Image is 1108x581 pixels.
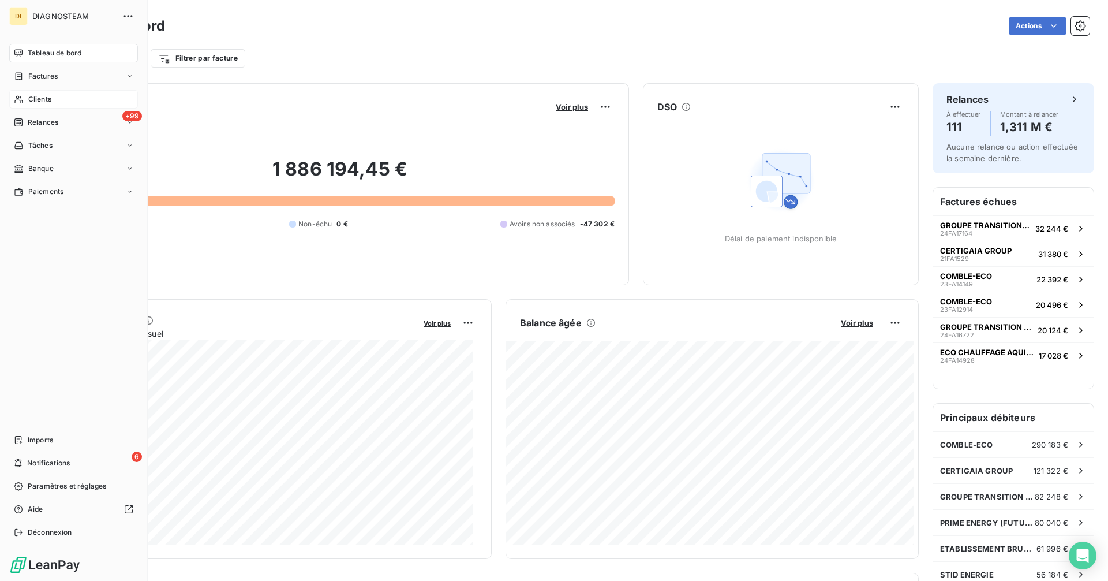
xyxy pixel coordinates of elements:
span: 24FA16722 [940,332,974,338]
span: Aide [28,504,43,515]
span: Déconnexion [28,527,72,538]
span: Factures [28,71,58,81]
span: Non-échu [298,219,332,229]
h6: Principaux débiteurs [933,404,1094,431]
img: Empty state [744,144,818,218]
button: COMBLE-ECO23FA1291420 496 € [933,292,1094,317]
h6: Balance âgée [520,316,582,330]
span: 21FA1529 [940,255,969,262]
button: GROUPE TRANSITION ENERGIE24FA1716432 244 € [933,215,1094,241]
button: COMBLE-ECO23FA1414922 392 € [933,266,1094,292]
span: Chiffre d'affaires mensuel [65,327,415,340]
span: Imports [28,435,53,445]
button: Filtrer par facture [151,49,245,68]
span: 24FA17164 [940,230,972,237]
span: 23FA14149 [940,281,973,288]
span: 56 184 € [1036,570,1068,579]
span: 290 183 € [1032,440,1068,449]
a: Aide [9,500,138,519]
span: 23FA12914 [940,306,973,313]
h6: Relances [946,92,989,106]
span: 22 392 € [1036,275,1068,284]
span: GROUPE TRANSITION ENERGIE [940,221,1031,230]
span: Montant à relancer [1000,111,1059,118]
img: Logo LeanPay [9,556,81,574]
h4: 1,311 M € [1000,118,1059,136]
span: GROUPE TRANSITION ENERGIE [940,322,1033,332]
button: Voir plus [837,318,877,328]
span: 20 496 € [1036,300,1068,310]
span: GROUPE TRANSITION ENERGIE [940,492,1035,501]
span: 61 996 € [1036,544,1068,553]
span: À effectuer [946,111,981,118]
span: 121 322 € [1034,466,1068,475]
span: Paiements [28,187,63,197]
span: -47 302 € [580,219,615,229]
span: Tableau de bord [28,48,81,58]
button: ECO CHAUFFAGE AQUITAINE24FA1492817 028 € [933,342,1094,368]
h4: 111 [946,118,981,136]
span: Avoirs non associés [510,219,575,229]
button: Actions [1009,17,1066,35]
span: Relances [28,117,58,128]
span: COMBLE-ECO [940,440,993,449]
h6: DSO [657,100,677,114]
button: Voir plus [552,102,592,112]
span: 6 [132,452,142,462]
button: GROUPE TRANSITION ENERGIE24FA1672220 124 € [933,317,1094,342]
span: Voir plus [424,319,451,327]
h2: 1 886 194,45 € [65,158,615,192]
span: CERTIGAIA GROUP [940,246,1012,255]
span: DIAGNOSTEAM [32,12,115,21]
span: Clients [28,94,51,105]
span: Aucune relance ou action effectuée la semaine dernière. [946,142,1078,163]
span: ETABLISSEMENT BRUNET [940,544,1036,553]
span: COMBLE-ECO [940,271,992,281]
button: CERTIGAIA GROUP21FA152931 380 € [933,241,1094,266]
span: Banque [28,163,54,174]
span: Délai de paiement indisponible [725,234,837,243]
span: CERTIGAIA GROUP [940,466,1013,475]
span: 80 040 € [1035,518,1068,527]
span: ECO CHAUFFAGE AQUITAINE [940,348,1034,357]
h6: Factures échues [933,188,1094,215]
span: Paramètres et réglages [28,481,106,491]
span: COMBLE-ECO [940,297,992,306]
div: DI [9,7,28,25]
span: +99 [122,111,142,121]
span: PRIME ENERGY (FUTUR ENERGY) [940,518,1035,527]
span: 32 244 € [1035,224,1068,233]
span: Voir plus [841,318,873,327]
span: 20 124 € [1038,326,1068,335]
span: 31 380 € [1038,249,1068,259]
span: 0 € [336,219,347,229]
span: Notifications [27,458,70,468]
span: 24FA14928 [940,357,975,364]
button: Voir plus [420,318,454,328]
div: Open Intercom Messenger [1069,542,1096,569]
span: Voir plus [556,102,588,111]
span: 82 248 € [1035,492,1068,501]
span: Tâches [28,140,53,151]
span: 17 028 € [1039,351,1068,360]
span: STID ENERGIE [940,570,994,579]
